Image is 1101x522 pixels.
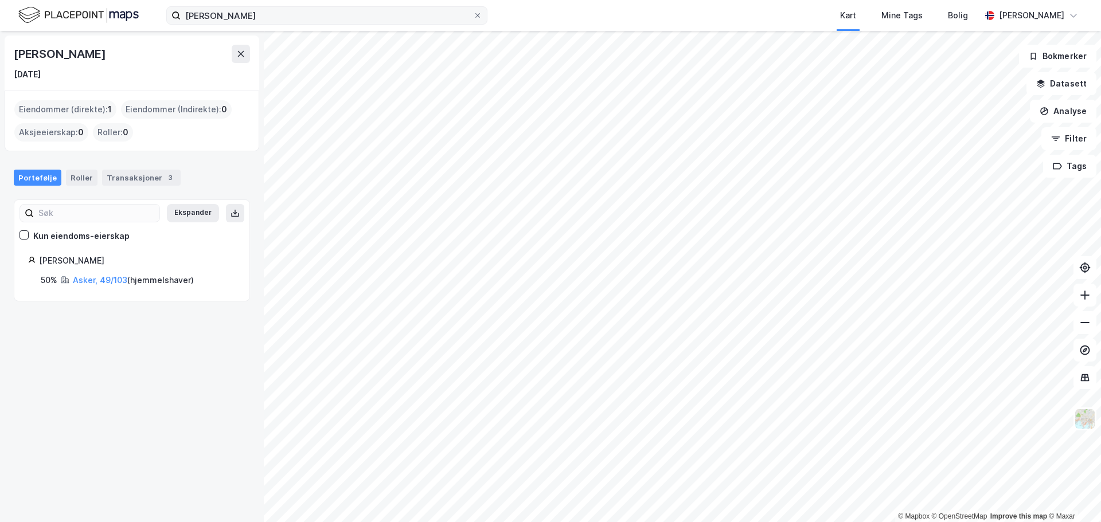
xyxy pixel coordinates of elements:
span: 0 [123,125,128,139]
div: Portefølje [14,170,61,186]
div: Eiendommer (direkte) : [14,100,116,119]
div: Kontrollprogram for chat [1044,467,1101,522]
input: Søk [34,205,159,222]
div: [PERSON_NAME] [14,45,108,63]
button: Bokmerker [1019,45,1096,68]
span: 1 [108,103,112,116]
div: Aksjeeierskap : [14,123,88,142]
button: Analyse [1030,100,1096,123]
div: [PERSON_NAME] [999,9,1064,22]
div: [PERSON_NAME] [39,254,236,268]
div: Roller : [93,123,133,142]
button: Ekspander [167,204,219,222]
span: 0 [221,103,227,116]
div: Kun eiendoms-eierskap [33,229,130,243]
img: logo.f888ab2527a4732fd821a326f86c7f29.svg [18,5,139,25]
div: ( hjemmelshaver ) [73,273,194,287]
div: Bolig [948,9,968,22]
div: 50% [41,273,57,287]
div: Kart [840,9,856,22]
button: Filter [1041,127,1096,150]
input: Søk på adresse, matrikkel, gårdeiere, leietakere eller personer [181,7,473,24]
a: Mapbox [898,512,930,520]
div: Transaksjoner [102,170,181,186]
a: Improve this map [990,512,1047,520]
a: OpenStreetMap [932,512,987,520]
button: Datasett [1026,72,1096,95]
div: Eiendommer (Indirekte) : [121,100,232,119]
div: Roller [66,170,97,186]
button: Tags [1043,155,1096,178]
div: Mine Tags [881,9,923,22]
div: 3 [165,172,176,183]
iframe: Chat Widget [1044,467,1101,522]
img: Z [1074,408,1096,430]
div: [DATE] [14,68,41,81]
a: Asker, 49/103 [73,275,127,285]
span: 0 [78,125,84,139]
